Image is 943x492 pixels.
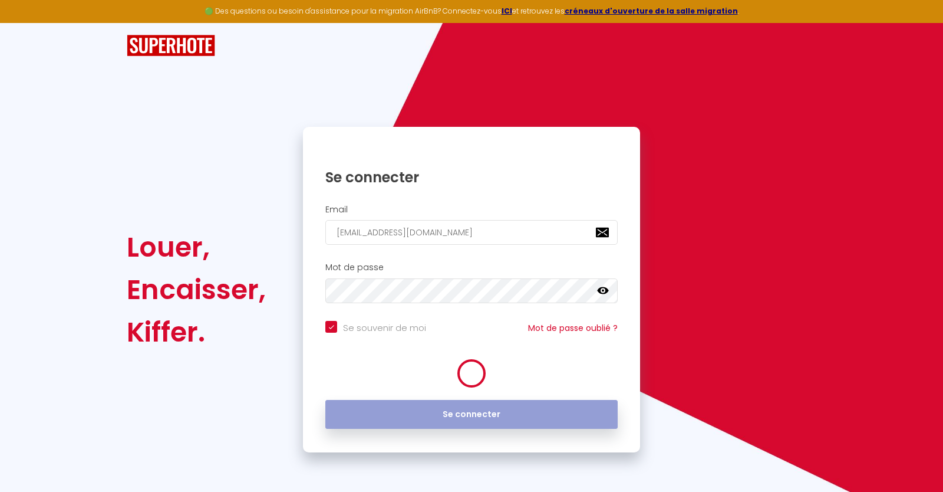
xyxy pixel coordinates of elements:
[528,322,618,334] a: Mot de passe oublié ?
[325,263,618,273] h2: Mot de passe
[127,226,266,268] div: Louer,
[502,6,512,16] a: ICI
[325,220,618,245] input: Ton Email
[127,268,266,311] div: Encaisser,
[127,311,266,353] div: Kiffer.
[127,35,215,57] img: SuperHote logo
[325,205,618,215] h2: Email
[325,168,618,186] h1: Se connecter
[325,400,618,429] button: Se connecter
[9,5,45,40] button: Ouvrir le widget de chat LiveChat
[565,6,738,16] a: créneaux d'ouverture de la salle migration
